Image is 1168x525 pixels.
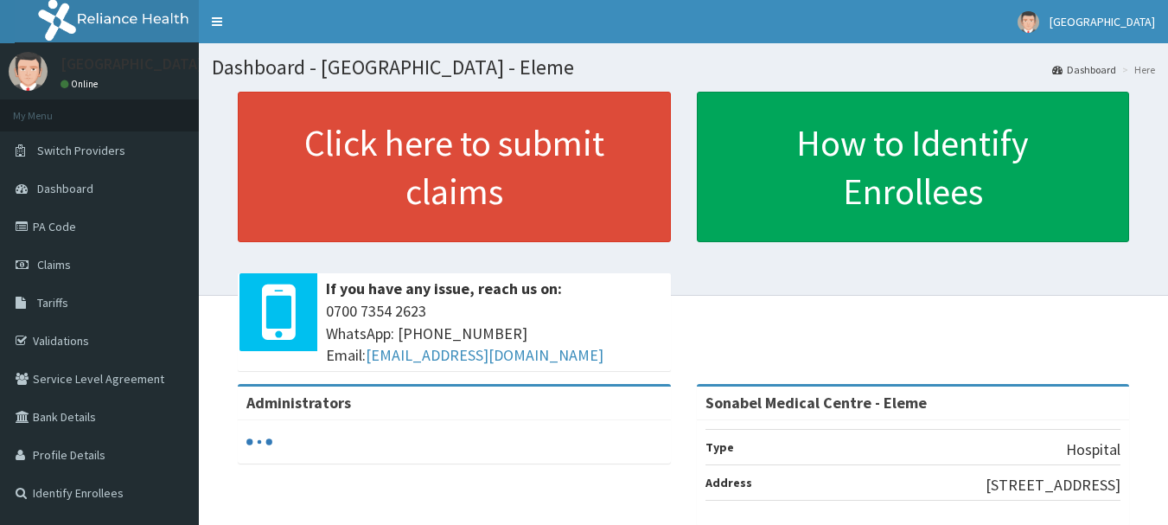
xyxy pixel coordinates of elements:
span: [GEOGRAPHIC_DATA] [1050,14,1155,29]
a: [EMAIL_ADDRESS][DOMAIN_NAME] [366,345,603,365]
p: [GEOGRAPHIC_DATA] [61,56,203,72]
b: Type [705,439,734,455]
span: Switch Providers [37,143,125,158]
b: If you have any issue, reach us on: [326,279,562,298]
p: Hospital [1066,439,1120,461]
a: Online [61,78,102,90]
b: Address [705,475,752,490]
h1: Dashboard - [GEOGRAPHIC_DATA] - Eleme [212,56,1155,79]
li: Here [1118,62,1155,77]
span: 0700 7354 2623 WhatsApp: [PHONE_NUMBER] Email: [326,300,662,367]
b: Administrators [246,393,351,413]
span: Tariffs [37,295,68,311]
svg: audio-loading [246,429,272,455]
span: Dashboard [37,181,93,196]
img: User Image [9,52,48,91]
p: [STREET_ADDRESS] [986,474,1120,496]
strong: Sonabel Medical Centre - Eleme [705,393,927,413]
a: Click here to submit claims [238,92,671,242]
span: Claims [37,257,71,272]
a: How to Identify Enrollees [697,92,1130,242]
img: User Image [1018,11,1039,33]
a: Dashboard [1052,62,1116,77]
